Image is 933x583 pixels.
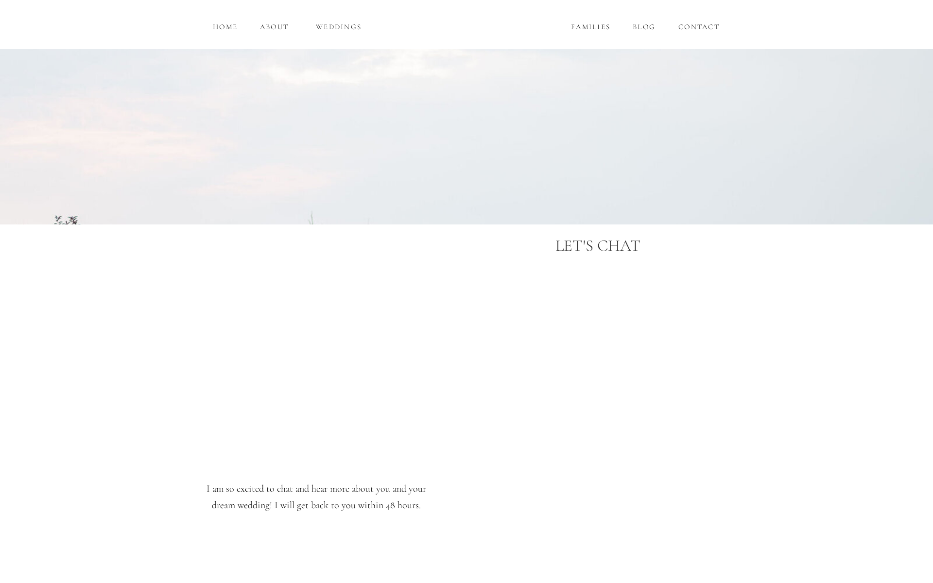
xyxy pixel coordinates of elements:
[310,21,367,33] a: Weddings
[570,21,612,33] a: Families
[204,480,429,517] p: I am so excited to chat and hear more about you and your dream wedding! I will get back to you wi...
[631,21,657,33] a: Blog
[448,235,748,259] h3: LET'S CHAT
[211,21,239,33] a: home
[676,21,722,33] a: Contact
[258,21,291,33] a: About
